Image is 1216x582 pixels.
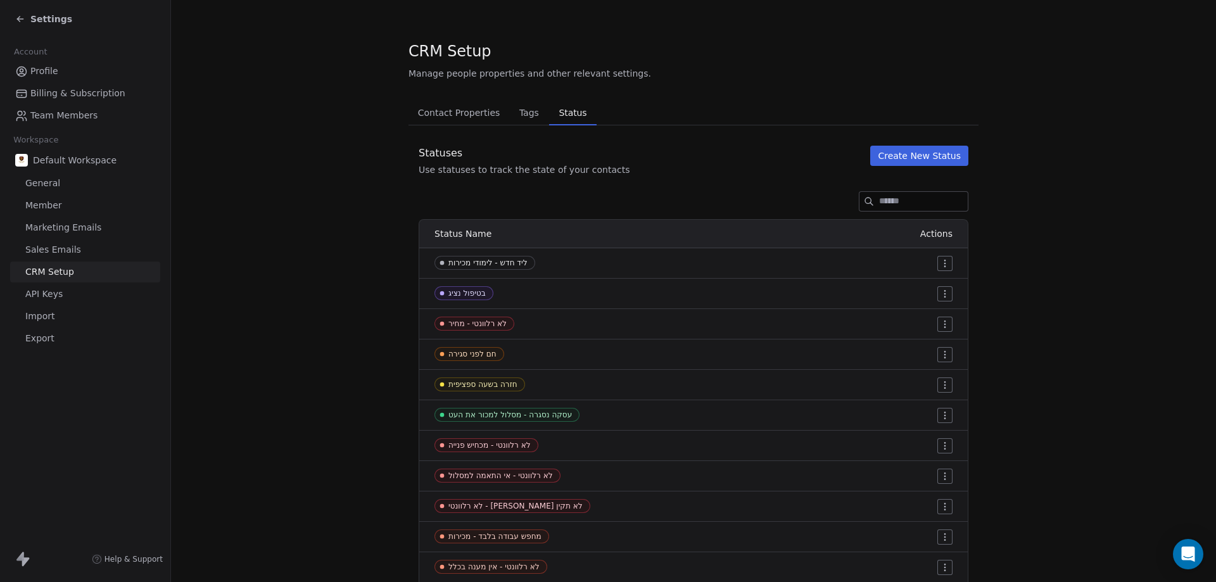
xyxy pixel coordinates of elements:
[514,104,544,122] span: Tags
[25,310,54,323] span: Import
[15,13,72,25] a: Settings
[10,83,160,104] a: Billing & Subscription
[10,217,160,238] a: Marketing Emails
[30,65,58,78] span: Profile
[15,154,28,167] img: %C3%97%C2%9C%C3%97%C2%95%C3%97%C2%92%C3%97%C2%95%20%C3%97%C2%9E%C3%97%C2%9B%C3%97%C2%9C%C3%97%C2%...
[448,350,497,358] div: חם לפני סגירה
[434,229,491,239] span: Status Name
[448,471,553,480] div: לא רלוונטי - אי התאמה למסלול
[408,67,651,80] span: Manage people properties and other relevant settings.
[30,87,125,100] span: Billing & Subscription
[10,239,160,260] a: Sales Emails
[10,173,160,194] a: General
[10,61,160,82] a: Profile
[870,146,968,166] button: Create New Status
[104,554,163,564] span: Help & Support
[25,177,60,190] span: General
[554,104,592,122] span: Status
[448,258,528,267] div: ליד חדש - לימודי מכירות
[419,146,630,161] div: Statuses
[8,42,53,61] span: Account
[25,332,54,345] span: Export
[1173,539,1203,569] div: Open Intercom Messenger
[448,410,572,419] div: עסקה נסגרה - מסלול למכור את העט
[448,319,507,328] div: לא רלוונטי - מחיר
[10,306,160,327] a: Import
[10,328,160,349] a: Export
[25,221,101,234] span: Marketing Emails
[448,289,486,298] div: בטיפול נציג
[413,104,505,122] span: Contact Properties
[448,502,583,510] div: לא רלוונטי - [PERSON_NAME] לא תקין
[8,130,64,149] span: Workspace
[33,154,117,167] span: Default Workspace
[25,265,74,279] span: CRM Setup
[92,554,163,564] a: Help & Support
[10,262,160,282] a: CRM Setup
[10,284,160,305] a: API Keys
[408,42,491,61] span: CRM Setup
[25,199,62,212] span: Member
[10,105,160,126] a: Team Members
[448,532,541,541] div: מחפש עבודה בלבד - מכירות
[25,243,81,256] span: Sales Emails
[30,13,72,25] span: Settings
[30,109,98,122] span: Team Members
[25,288,63,301] span: API Keys
[448,562,540,571] div: לא רלוונטי - אין מענה בכלל
[920,229,953,239] span: Actions
[10,195,160,216] a: Member
[448,441,531,450] div: לא רלוונטי - מכחיש פנייה
[419,163,630,176] div: Use statuses to track the state of your contacts
[448,380,517,389] div: חזרה בשעה ספציפית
